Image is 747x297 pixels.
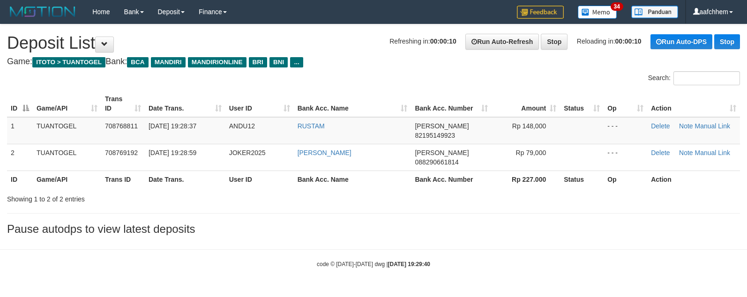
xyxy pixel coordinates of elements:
span: 708769192 [105,149,138,156]
th: Status [560,171,604,188]
span: ITOTO > TUANTOGEL [32,57,105,67]
th: Status: activate to sort column ascending [560,90,604,117]
span: ... [290,57,303,67]
td: TUANTOGEL [33,117,101,144]
span: [DATE] 19:28:37 [149,122,196,130]
a: Manual Link [695,149,731,156]
h3: Pause autodps to view latest deposits [7,223,740,235]
th: Game/API: activate to sort column ascending [33,90,101,117]
th: Amount: activate to sort column ascending [492,90,560,117]
th: Game/API [33,171,101,188]
div: Showing 1 to 2 of 2 entries [7,191,304,204]
a: Delete [651,122,670,130]
img: MOTION_logo.png [7,5,78,19]
h1: Deposit List [7,34,740,52]
a: Stop [541,34,568,50]
span: BCA [127,57,148,67]
span: BRI [249,57,267,67]
a: Stop [714,34,740,49]
input: Search: [673,71,740,85]
th: Bank Acc. Name [294,171,411,188]
span: MANDIRIONLINE [188,57,247,67]
strong: 00:00:10 [615,37,642,45]
th: Bank Acc. Number [411,171,492,188]
a: RUSTAM [298,122,325,130]
th: Op: activate to sort column ascending [604,90,647,117]
a: Run Auto-Refresh [465,34,539,50]
td: - - - [604,144,647,171]
span: MANDIRI [151,57,186,67]
th: Action: activate to sort column ascending [647,90,740,117]
a: Run Auto-DPS [650,34,712,49]
span: 708768811 [105,122,138,130]
td: TUANTOGEL [33,144,101,171]
span: JOKER2025 [229,149,266,156]
strong: 00:00:10 [430,37,456,45]
a: Note [679,122,693,130]
th: Op [604,171,647,188]
label: Search: [648,71,740,85]
a: Delete [651,149,670,156]
th: ID: activate to sort column descending [7,90,33,117]
th: Bank Acc. Name: activate to sort column ascending [294,90,411,117]
a: [PERSON_NAME] [298,149,351,156]
span: 34 [611,2,623,11]
th: Date Trans. [145,171,225,188]
img: panduan.png [631,6,678,18]
td: 2 [7,144,33,171]
span: Rp 79,000 [516,149,546,156]
th: Action [647,171,740,188]
span: Copy 088290661814 to clipboard [415,158,458,166]
img: Button%20Memo.svg [578,6,617,19]
th: Trans ID [101,171,145,188]
th: Rp 227.000 [492,171,560,188]
h4: Game: Bank: [7,57,740,67]
span: [PERSON_NAME] [415,149,469,156]
td: 1 [7,117,33,144]
a: Manual Link [695,122,731,130]
span: Reloading in: [577,37,642,45]
span: Refreshing in: [389,37,456,45]
th: ID [7,171,33,188]
span: [DATE] 19:28:59 [149,149,196,156]
span: BNI [269,57,288,67]
span: Rp 148,000 [512,122,546,130]
th: Trans ID: activate to sort column ascending [101,90,145,117]
td: - - - [604,117,647,144]
th: User ID [225,171,294,188]
th: Bank Acc. Number: activate to sort column ascending [411,90,492,117]
span: ANDU12 [229,122,255,130]
img: Feedback.jpg [517,6,564,19]
strong: [DATE] 19:29:40 [388,261,430,267]
small: code © [DATE]-[DATE] dwg | [317,261,430,267]
th: User ID: activate to sort column ascending [225,90,294,117]
th: Date Trans.: activate to sort column ascending [145,90,225,117]
span: Copy 82195149923 to clipboard [415,132,455,139]
span: [PERSON_NAME] [415,122,469,130]
a: Note [679,149,693,156]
